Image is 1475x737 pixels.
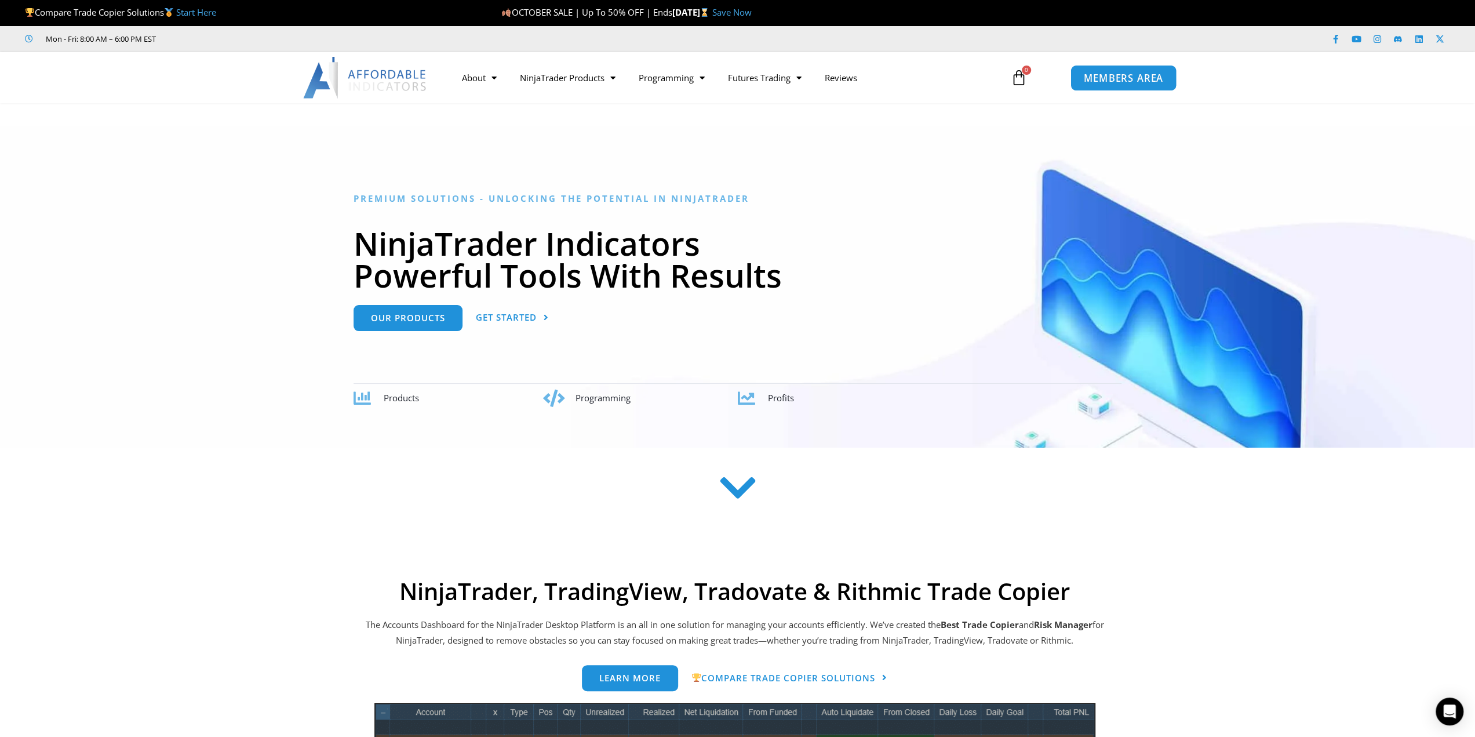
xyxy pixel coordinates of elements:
[476,305,549,331] a: Get Started
[692,673,701,682] img: 🏆
[165,8,173,17] img: 🥇
[26,8,34,17] img: 🏆
[450,64,508,91] a: About
[576,392,631,404] span: Programming
[1034,619,1092,630] strong: Risk Manager
[508,64,627,91] a: NinjaTrader Products
[599,674,661,682] span: Learn more
[627,64,716,91] a: Programming
[691,673,875,682] span: Compare Trade Copier Solutions
[371,314,445,322] span: Our Products
[176,6,216,18] a: Start Here
[501,6,672,18] span: OCTOBER SALE | Up To 50% OFF | Ends
[384,392,419,404] span: Products
[354,193,1121,204] h6: Premium Solutions - Unlocking the Potential in NinjaTrader
[25,6,216,18] span: Compare Trade Copier Solutions
[941,619,1019,630] b: Best Trade Copier
[768,392,794,404] span: Profits
[364,578,1106,605] h2: NinjaTrader, TradingView, Tradovate & Rithmic Trade Copier
[450,64,997,91] nav: Menu
[700,8,709,17] img: ⌛
[691,665,887,692] a: 🏆Compare Trade Copier Solutions
[672,6,712,18] strong: [DATE]
[354,227,1121,291] h1: NinjaTrader Indicators Powerful Tools With Results
[43,32,156,46] span: Mon - Fri: 8:00 AM – 6:00 PM EST
[172,33,346,45] iframe: Customer reviews powered by Trustpilot
[476,313,537,322] span: Get Started
[1070,64,1177,90] a: MEMBERS AREA
[813,64,869,91] a: Reviews
[1084,73,1163,83] span: MEMBERS AREA
[1436,698,1463,725] div: Open Intercom Messenger
[364,617,1106,649] p: The Accounts Dashboard for the NinjaTrader Desktop Platform is an all in one solution for managin...
[502,8,511,17] img: 🍂
[303,57,428,99] img: LogoAI | Affordable Indicators – NinjaTrader
[712,6,751,18] a: Save Now
[993,61,1044,95] a: 0
[582,665,678,691] a: Learn more
[716,64,813,91] a: Futures Trading
[1022,66,1031,75] span: 0
[354,305,462,331] a: Our Products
